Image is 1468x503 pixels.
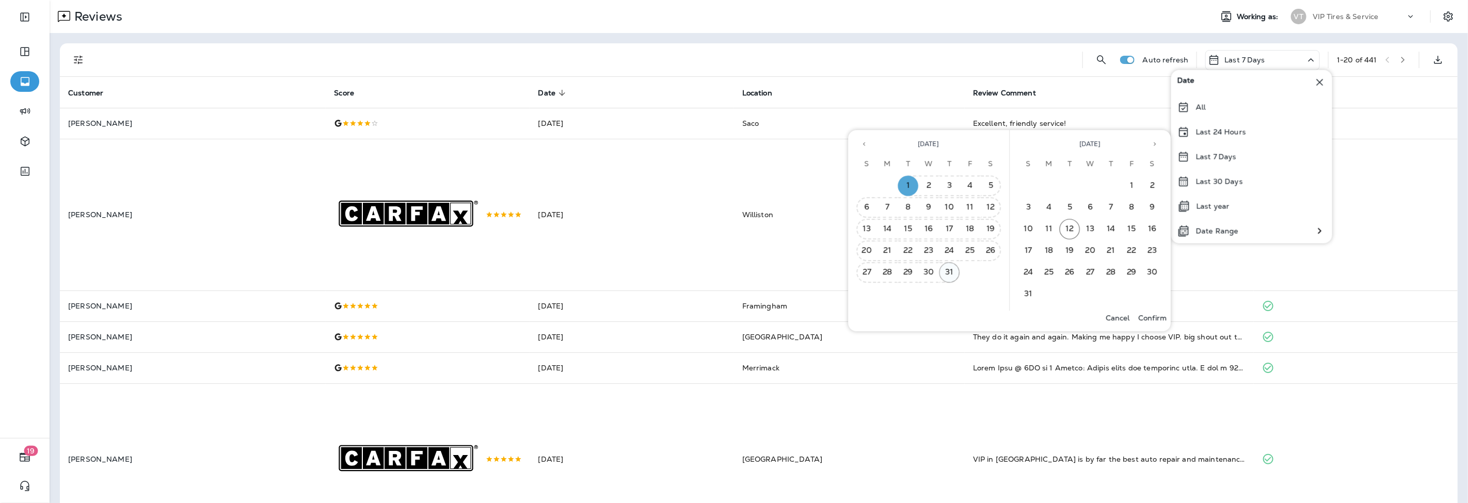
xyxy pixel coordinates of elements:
p: Confirm [1138,314,1167,322]
button: 11 [1039,219,1060,239]
button: 28 [877,262,898,283]
button: Confirm [1134,311,1171,325]
span: Location [742,88,786,98]
p: Cancel [1106,314,1130,322]
span: Review Comment [973,88,1049,98]
p: All [1196,103,1206,111]
button: Cancel [1101,311,1134,325]
button: 10 [939,197,960,218]
span: Monday [878,154,897,174]
button: 12 [1060,219,1080,239]
span: 19 [24,446,38,456]
div: Front Desk @ 8AM on 8 August: Alissa knows her mechanics well. I own a 1968 Pontiac Firebird. Ali... [973,363,1246,373]
span: [GEOGRAPHIC_DATA] [742,332,822,342]
button: 24 [1018,262,1039,283]
button: 26 [1060,262,1080,283]
td: [DATE] [530,139,734,290]
button: 24 [939,240,960,261]
p: [PERSON_NAME] [68,302,317,310]
span: Friday [1122,154,1141,174]
button: 17 [1018,240,1039,261]
button: 19 [10,447,39,467]
span: [DATE] [918,140,939,148]
button: 6 [857,197,877,218]
button: 13 [857,219,877,239]
button: 16 [919,219,939,239]
button: Filters [68,50,89,70]
span: Score [334,89,354,98]
button: 26 [981,240,1001,261]
button: 22 [1122,240,1142,261]
button: 29 [898,262,919,283]
button: 3 [939,175,960,196]
button: 13 [1080,219,1101,239]
p: Last 7 Days [1196,153,1237,161]
span: Customer [68,88,117,98]
span: Monday [1040,154,1058,174]
span: Date [538,89,556,98]
button: 12 [981,197,1001,218]
span: Score [334,88,368,98]
button: 5 [981,175,1001,196]
button: 31 [939,262,960,283]
button: 15 [898,219,919,239]
span: Date [1177,76,1195,89]
span: Tuesday [899,154,917,174]
button: 11 [960,197,981,218]
div: They do it again and again. Making me happy I choose VIP. big shout out to the professionals turn... [973,332,1246,342]
button: 19 [1060,240,1080,261]
button: 4 [1039,197,1060,218]
button: 21 [877,240,898,261]
button: 18 [960,219,981,239]
button: 16 [1142,219,1163,239]
button: 9 [919,197,939,218]
button: 19 [981,219,1001,239]
button: Next month [1147,136,1162,152]
button: 21 [1101,240,1122,261]
td: [DATE] [530,290,734,321]
button: Previous month [856,136,872,152]
button: 7 [877,197,898,218]
button: 7 [1101,197,1122,218]
div: 1 - 20 of 441 [1337,56,1377,64]
span: Saturday [1143,154,1161,174]
button: 30 [919,262,939,283]
span: [GEOGRAPHIC_DATA] [742,455,822,464]
button: 23 [1142,240,1163,261]
button: 25 [960,240,981,261]
button: 25 [1039,262,1060,283]
button: 31 [1018,284,1039,304]
p: [PERSON_NAME] [68,333,317,341]
button: 1 [898,175,919,196]
button: 1 [1122,175,1142,196]
button: 15 [1122,219,1142,239]
span: Customer [68,89,103,98]
p: Last 7 Days [1224,56,1265,64]
span: Thursday [1102,154,1120,174]
span: Sunday [857,154,876,174]
button: Expand Sidebar [10,7,39,27]
p: [PERSON_NAME] [68,210,317,219]
span: Date [538,88,569,98]
p: [PERSON_NAME] [68,364,317,372]
p: Last year [1196,202,1230,210]
td: [DATE] [530,352,734,383]
button: 30 [1142,262,1163,283]
span: Wednesday [1081,154,1099,174]
button: 27 [1080,262,1101,283]
button: 5 [1060,197,1080,218]
button: 6 [1080,197,1101,218]
p: Last 30 Days [1196,177,1243,186]
span: Wednesday [919,154,938,174]
button: 8 [1122,197,1142,218]
button: 3 [1018,197,1039,218]
button: 2 [1142,175,1163,196]
p: [PERSON_NAME] [68,455,317,463]
button: 14 [877,219,898,239]
p: Date Range [1196,227,1238,235]
button: 8 [898,197,919,218]
button: 9 [1142,197,1163,218]
span: Tuesday [1060,154,1079,174]
span: Saturday [981,154,1000,174]
span: [DATE] [1080,140,1101,148]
